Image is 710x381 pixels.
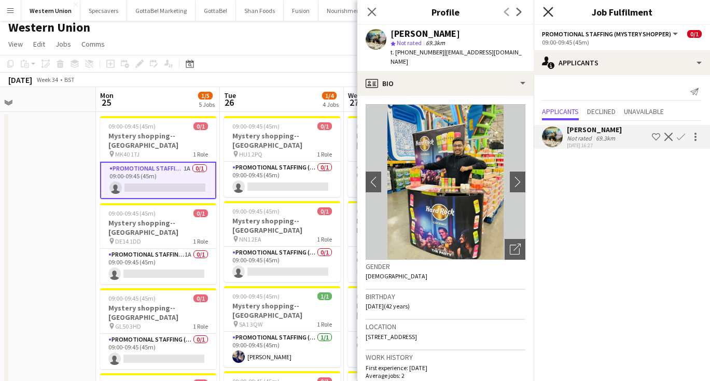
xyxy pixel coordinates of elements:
[81,39,105,49] span: Comms
[108,122,156,130] span: 09:00-09:45 (45m)
[115,150,140,158] span: MK40 1TJ
[100,288,216,369] app-job-card: 09:00-09:45 (45m)0/1Mystery shopping--[GEOGRAPHIC_DATA] GL50 3HD1 RolePromotional Staffing (Myste...
[567,125,622,134] div: [PERSON_NAME]
[624,108,664,115] span: Unavailable
[8,39,23,49] span: View
[33,39,45,49] span: Edit
[391,48,444,56] span: t. [PHONE_NUMBER]
[317,207,332,215] span: 0/1
[108,294,156,302] span: 09:00-09:45 (45m)
[534,5,710,19] h3: Job Fulfilment
[232,207,280,215] span: 09:00-09:45 (45m)
[505,239,525,260] div: Open photos pop-in
[100,334,216,369] app-card-role: Promotional Staffing (Mystery Shopper)0/109:00-09:45 (45m)
[100,162,216,199] app-card-role: Promotional Staffing (Mystery Shopper)1A0/109:00-09:45 (45m)
[198,92,213,100] span: 1/5
[193,150,208,158] span: 1 Role
[222,96,236,108] span: 26
[115,237,141,245] span: DE14 1DD
[239,150,262,158] span: HU1 2PQ
[193,209,208,217] span: 0/1
[348,201,464,282] div: 09:00-09:45 (45m)0/1Mystery shopping--Peterbrough PE1 1N1 RolePromotional Staffing (Mystery Shopp...
[127,1,196,21] button: GottaBe! Marketing
[366,292,525,301] h3: Birthday
[232,292,280,300] span: 09:00-09:45 (45m)
[224,201,340,282] app-job-card: 09:00-09:45 (45m)0/1Mystery shopping--[GEOGRAPHIC_DATA] NN1 2EA1 RolePromotional Staffing (Myster...
[64,76,75,83] div: BST
[356,207,403,215] span: 09:00-09:45 (45m)
[391,48,522,65] span: | [EMAIL_ADDRESS][DOMAIN_NAME]
[357,71,534,96] div: Bio
[193,322,208,330] span: 1 Role
[594,134,617,142] div: 69.3km
[542,38,702,46] div: 09:00-09:45 (45m)
[366,372,525,379] p: Average jobs: 2
[8,20,90,35] h1: Western Union
[55,39,71,49] span: Jobs
[317,320,332,328] span: 1 Role
[348,162,464,197] app-card-role: Promotional Staffing (Mystery Shopper)1/109:00-09:45 (45m)Oluwatomisin Taiwo
[356,122,403,130] span: 09:00-09:45 (45m)
[284,1,318,21] button: Fusion
[193,237,208,245] span: 1 Role
[224,216,340,235] h3: Mystery shopping--[GEOGRAPHIC_DATA]
[348,286,464,367] app-job-card: 09:00-09:45 (45m)1/1Mystery shopping--[GEOGRAPHIC_DATA] RH1 1S1 RolePromotional Staffing (Mystery...
[397,39,422,47] span: Not rated
[366,302,410,310] span: [DATE] (42 years)
[322,92,337,100] span: 1/4
[366,272,427,280] span: [DEMOGRAPHIC_DATA]
[317,150,332,158] span: 1 Role
[29,37,49,51] a: Edit
[391,29,460,38] div: [PERSON_NAME]
[100,203,216,284] app-job-card: 09:00-09:45 (45m)0/1Mystery shopping--[GEOGRAPHIC_DATA] DE14 1DD1 RolePromotional Staffing (Myste...
[346,96,361,108] span: 27
[542,30,671,38] span: Promotional Staffing (Mystery Shopper)
[239,235,261,243] span: NN1 2EA
[100,131,216,150] h3: Mystery shopping--[GEOGRAPHIC_DATA]
[80,1,127,21] button: Specsavers
[224,301,340,320] h3: Mystery shopping--[GEOGRAPHIC_DATA]
[542,30,679,38] button: Promotional Staffing (Mystery Shopper)
[348,116,464,197] div: 09:00-09:45 (45m)1/1Mystery shopping--[GEOGRAPHIC_DATA] BL9 0QQ1 RolePromotional Staffing (Myster...
[4,37,27,51] a: View
[193,122,208,130] span: 0/1
[77,37,109,51] a: Comms
[224,332,340,367] app-card-role: Promotional Staffing (Mystery Shopper)1/109:00-09:45 (45m)[PERSON_NAME]
[100,116,216,199] div: 09:00-09:45 (45m)0/1Mystery shopping--[GEOGRAPHIC_DATA] MK40 1TJ1 RolePromotional Staffing (Myste...
[366,333,417,341] span: [STREET_ADDRESS]
[100,91,114,100] span: Mon
[356,292,403,300] span: 09:00-09:45 (45m)
[224,131,340,150] h3: Mystery shopping--[GEOGRAPHIC_DATA]
[193,294,208,302] span: 0/1
[348,216,464,235] h3: Mystery shopping--Peterbrough
[232,122,280,130] span: 09:00-09:45 (45m)
[348,247,464,282] app-card-role: Promotional Staffing (Mystery Shopper)0/109:00-09:45 (45m)
[224,116,340,197] app-job-card: 09:00-09:45 (45m)0/1Mystery shopping--[GEOGRAPHIC_DATA] HU1 2PQ1 RolePromotional Staffing (Myster...
[34,76,60,83] span: Week 34
[236,1,284,21] button: Shan Foods
[8,75,32,85] div: [DATE]
[687,30,702,38] span: 0/1
[567,142,622,149] div: [DATE] 16:27
[348,91,361,100] span: Wed
[317,235,332,243] span: 1 Role
[348,301,464,320] h3: Mystery shopping--[GEOGRAPHIC_DATA]
[424,39,447,47] span: 69.3km
[542,108,579,115] span: Applicants
[348,332,464,367] app-card-role: Promotional Staffing (Mystery Shopper)1/109:00-09:45 (45m)![PERSON_NAME]
[587,108,616,115] span: Declined
[100,218,216,237] h3: Mystery shopping--[GEOGRAPHIC_DATA]
[366,364,525,372] p: First experience: [DATE]
[115,322,141,330] span: GL50 3HD
[199,101,215,108] div: 5 Jobs
[99,96,114,108] span: 25
[317,122,332,130] span: 0/1
[366,104,525,260] img: Crew avatar or photo
[100,303,216,322] h3: Mystery shopping--[GEOGRAPHIC_DATA]
[224,91,236,100] span: Tue
[224,286,340,367] app-job-card: 09:00-09:45 (45m)1/1Mystery shopping--[GEOGRAPHIC_DATA] SA1 3QW1 RolePromotional Staffing (Myster...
